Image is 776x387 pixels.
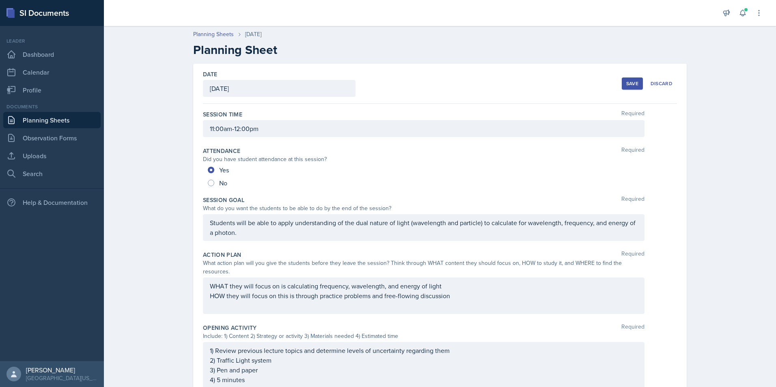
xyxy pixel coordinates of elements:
button: Save [622,77,643,90]
p: 11:00am-12:00pm [210,124,638,133]
div: [GEOGRAPHIC_DATA][US_STATE] in [GEOGRAPHIC_DATA] [26,374,97,382]
div: Save [626,80,638,87]
p: 2) Traffic Light system [210,355,638,365]
h2: Planning Sheet [193,43,687,57]
a: Observation Forms [3,130,101,146]
a: Calendar [3,64,101,80]
label: Action Plan [203,251,241,259]
span: Required [621,324,645,332]
a: Profile [3,82,101,98]
p: 4) 5 minutes [210,375,638,385]
div: What do you want the students to be able to do by the end of the session? [203,204,645,213]
a: Planning Sheets [193,30,234,39]
a: Dashboard [3,46,101,62]
a: Planning Sheets [3,112,101,128]
div: [PERSON_NAME] [26,366,97,374]
p: HOW they will focus on this is through practice problems and free-flowing discussion [210,291,638,301]
div: Include: 1) Content 2) Strategy or activity 3) Materials needed 4) Estimated time [203,332,645,340]
div: What action plan will you give the students before they leave the session? Think through WHAT con... [203,259,645,276]
label: Session Time [203,110,242,118]
a: Search [3,166,101,182]
label: Date [203,70,217,78]
span: Required [621,251,645,259]
span: Required [621,110,645,118]
button: Discard [646,77,677,90]
p: 3) Pen and paper [210,365,638,375]
label: Attendance [203,147,241,155]
p: WHAT they will focus on is calculating frequency, wavelength, and energy of light [210,281,638,291]
div: Leader [3,37,101,45]
div: Did you have student attendance at this session? [203,155,645,163]
span: Yes [219,166,229,174]
span: Required [621,147,645,155]
p: Students will be able to apply understanding of the dual nature of light (wavelength and particle... [210,218,638,237]
div: Discard [651,80,673,87]
p: 1) Review previous lecture topics and determine levels of uncertainty regarding them [210,346,638,355]
a: Uploads [3,148,101,164]
label: Opening Activity [203,324,257,332]
span: No [219,179,227,187]
label: Session Goal [203,196,244,204]
span: Required [621,196,645,204]
div: Documents [3,103,101,110]
div: Help & Documentation [3,194,101,211]
div: [DATE] [245,30,261,39]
